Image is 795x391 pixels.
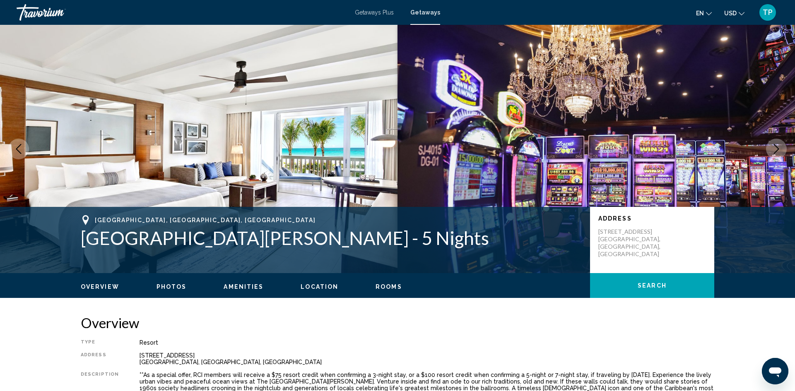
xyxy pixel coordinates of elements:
[81,352,119,365] div: Address
[696,10,704,17] span: en
[590,273,714,298] button: Search
[724,10,737,17] span: USD
[757,4,778,21] button: User Menu
[140,339,714,346] div: Resort
[95,217,316,223] span: [GEOGRAPHIC_DATA], [GEOGRAPHIC_DATA], [GEOGRAPHIC_DATA]
[763,8,773,17] span: TP
[724,7,744,19] button: Change currency
[81,314,714,331] h2: Overview
[81,283,119,290] button: Overview
[762,358,788,384] iframe: Button to launch messaging window
[598,228,665,258] p: [STREET_ADDRESS] [GEOGRAPHIC_DATA], [GEOGRAPHIC_DATA], [GEOGRAPHIC_DATA]
[81,339,119,346] div: Type
[638,283,667,289] span: Search
[376,283,402,290] button: Rooms
[224,283,263,290] button: Amenities
[140,352,714,365] div: [STREET_ADDRESS] [GEOGRAPHIC_DATA], [GEOGRAPHIC_DATA], [GEOGRAPHIC_DATA]
[696,7,712,19] button: Change language
[301,283,338,290] button: Location
[157,283,187,290] button: Photos
[17,4,347,21] a: Travorium
[766,139,787,159] button: Next image
[8,139,29,159] button: Previous image
[410,9,440,16] a: Getaways
[598,215,706,222] p: Address
[81,227,582,249] h1: [GEOGRAPHIC_DATA][PERSON_NAME] - 5 Nights
[355,9,394,16] a: Getaways Plus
